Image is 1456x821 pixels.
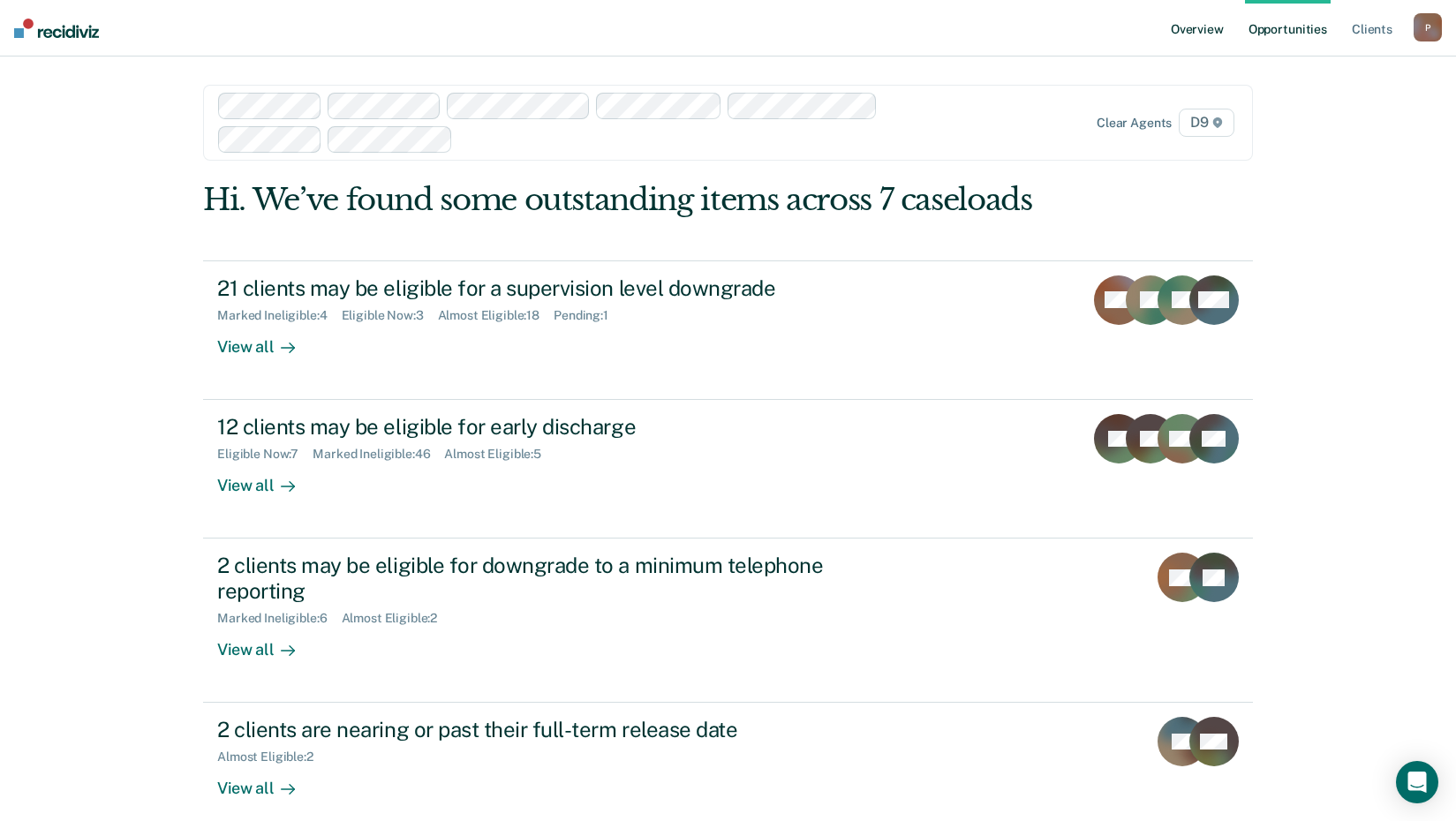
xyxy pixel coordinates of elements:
[217,322,316,357] div: View all
[217,275,837,301] div: 21 clients may be eligible for a supervision level downgrade
[342,611,452,626] div: Almost Eligible : 2
[1097,116,1172,131] div: Clear agents
[1396,761,1438,803] div: Open Intercom Messenger
[217,626,316,660] div: View all
[14,19,99,38] img: Recidiviz
[217,447,313,462] div: Eligible Now : 7
[217,611,341,626] div: Marked Ineligible : 6
[203,260,1253,400] a: 21 clients may be eligible for a supervision level downgradeMarked Ineligible:4Eligible Now:3Almo...
[554,308,622,323] div: Pending : 1
[438,308,554,323] div: Almost Eligible : 18
[313,447,444,462] div: Marked Ineligible : 46
[217,308,341,323] div: Marked Ineligible : 4
[444,447,555,462] div: Almost Eligible : 5
[217,765,316,799] div: View all
[203,539,1253,703] a: 2 clients may be eligible for downgrade to a minimum telephone reportingMarked Ineligible:6Almost...
[217,462,316,496] div: View all
[1414,13,1442,41] button: P
[342,308,438,323] div: Eligible Now : 3
[203,400,1253,539] a: 12 clients may be eligible for early dischargeEligible Now:7Marked Ineligible:46Almost Eligible:5...
[1179,109,1234,137] span: D9
[203,182,1043,218] div: Hi. We’ve found some outstanding items across 7 caseloads
[217,414,837,440] div: 12 clients may be eligible for early discharge
[217,553,837,604] div: 2 clients may be eligible for downgrade to a minimum telephone reporting
[217,749,328,765] div: Almost Eligible : 2
[217,717,837,742] div: 2 clients are nearing or past their full-term release date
